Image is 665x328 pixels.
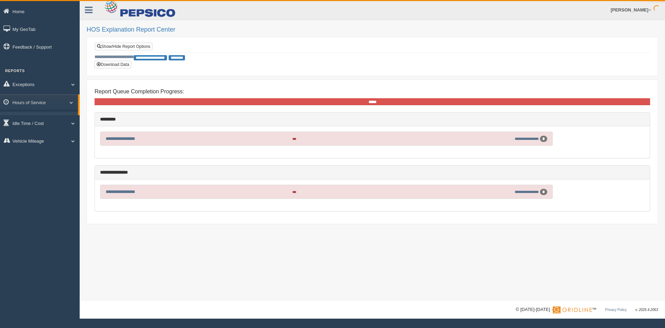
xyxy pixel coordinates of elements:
a: HOS Explanation Reports [12,112,78,125]
h2: HOS Explanation Report Center [87,26,658,33]
span: v. 2025.4.2063 [636,308,658,312]
a: Privacy Policy [605,308,627,312]
div: © [DATE]-[DATE] - ™ [516,306,658,313]
a: Show/Hide Report Options [95,43,152,50]
img: Gridline [553,306,592,313]
h4: Report Queue Completion Progress: [95,89,650,95]
button: Download Data [95,61,131,68]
